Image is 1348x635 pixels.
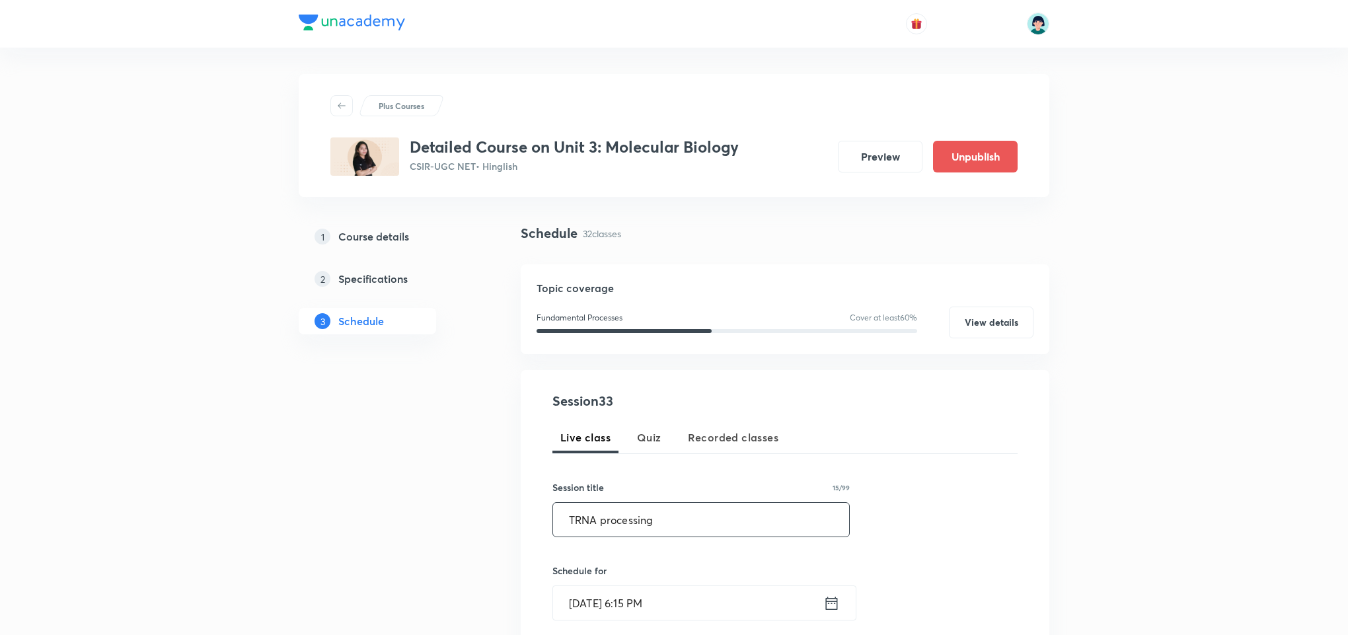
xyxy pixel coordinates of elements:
[833,484,850,491] p: 15/99
[410,137,739,157] h3: Detailed Course on Unit 3: Molecular Biology
[552,564,850,578] h6: Schedule for
[537,312,622,324] p: Fundamental Processes
[410,159,739,173] p: CSIR-UGC NET • Hinglish
[637,430,661,445] span: Quiz
[906,13,927,34] button: avatar
[299,223,478,250] a: 1Course details
[315,313,330,329] p: 3
[338,313,384,329] h5: Schedule
[315,229,330,244] p: 1
[299,266,478,292] a: 2Specifications
[838,141,922,172] button: Preview
[338,229,409,244] h5: Course details
[338,271,408,287] h5: Specifications
[583,227,621,241] p: 32 classes
[933,141,1018,172] button: Unpublish
[949,307,1033,338] button: View details
[379,100,424,112] p: Plus Courses
[1027,13,1049,35] img: Priyanka Buty
[552,391,794,411] h4: Session 33
[315,271,330,287] p: 2
[299,15,405,34] a: Company Logo
[299,15,405,30] img: Company Logo
[553,503,849,537] input: A great title is short, clear and descriptive
[521,223,578,243] h4: Schedule
[911,18,922,30] img: avatar
[688,430,778,445] span: Recorded classes
[537,280,1033,296] h5: Topic coverage
[552,480,604,494] h6: Session title
[330,137,399,176] img: F966A03E-D3C7-440C-A71A-50F2584F6C8F_plus.png
[850,312,917,324] p: Cover at least 60 %
[560,430,611,445] span: Live class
